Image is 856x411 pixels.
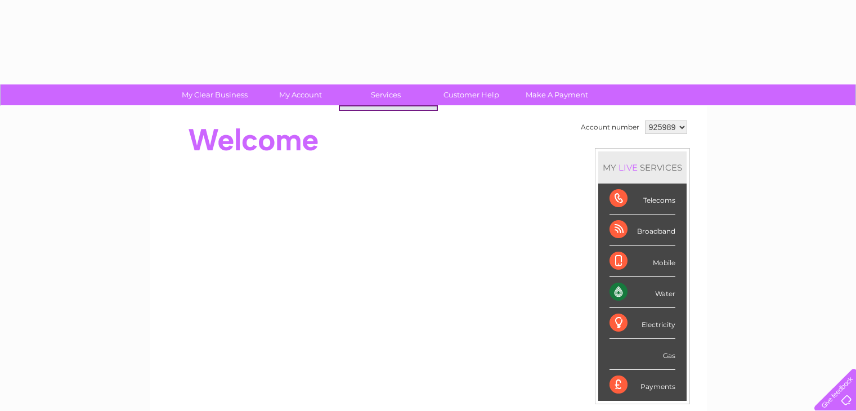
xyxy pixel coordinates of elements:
a: My Clear Business [168,84,261,105]
a: Services [339,84,432,105]
td: Account number [578,118,642,137]
div: MY SERVICES [598,151,687,184]
a: Telecoms [344,106,437,129]
div: LIVE [616,162,640,173]
div: Payments [609,370,675,400]
a: Customer Help [425,84,518,105]
div: Mobile [609,246,675,277]
div: Water [609,277,675,308]
div: Gas [609,339,675,370]
div: Telecoms [609,184,675,215]
div: Broadband [609,215,675,245]
a: Make A Payment [510,84,603,105]
div: Electricity [609,308,675,339]
a: My Account [254,84,347,105]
